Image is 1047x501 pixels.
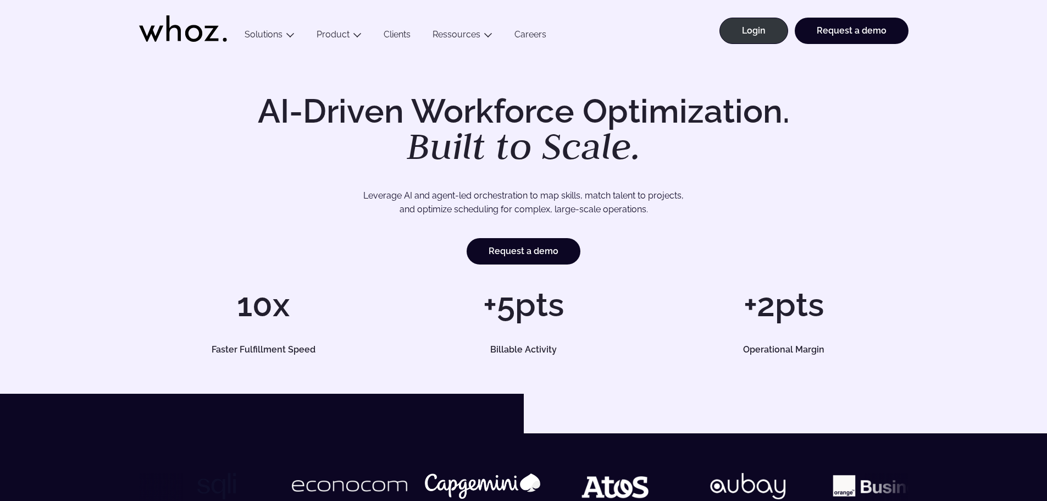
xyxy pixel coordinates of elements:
button: Product [306,29,373,44]
h1: AI-Driven Workforce Optimization. [242,95,805,165]
a: Careers [503,29,557,44]
p: Leverage AI and agent-led orchestration to map skills, match talent to projects, and optimize sch... [178,189,870,217]
h5: Faster Fulfillment Speed [151,345,375,354]
h5: Billable Activity [412,345,636,354]
h1: 10x [139,288,388,321]
h1: +2pts [659,288,908,321]
a: Product [317,29,350,40]
a: Request a demo [467,238,580,265]
a: Ressources [433,29,480,40]
h1: +5pts [399,288,648,321]
a: Login [719,18,788,44]
h5: Operational Margin [672,345,896,354]
a: Clients [373,29,422,44]
button: Ressources [422,29,503,44]
a: Request a demo [795,18,908,44]
button: Solutions [234,29,306,44]
em: Built to Scale. [407,122,641,170]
